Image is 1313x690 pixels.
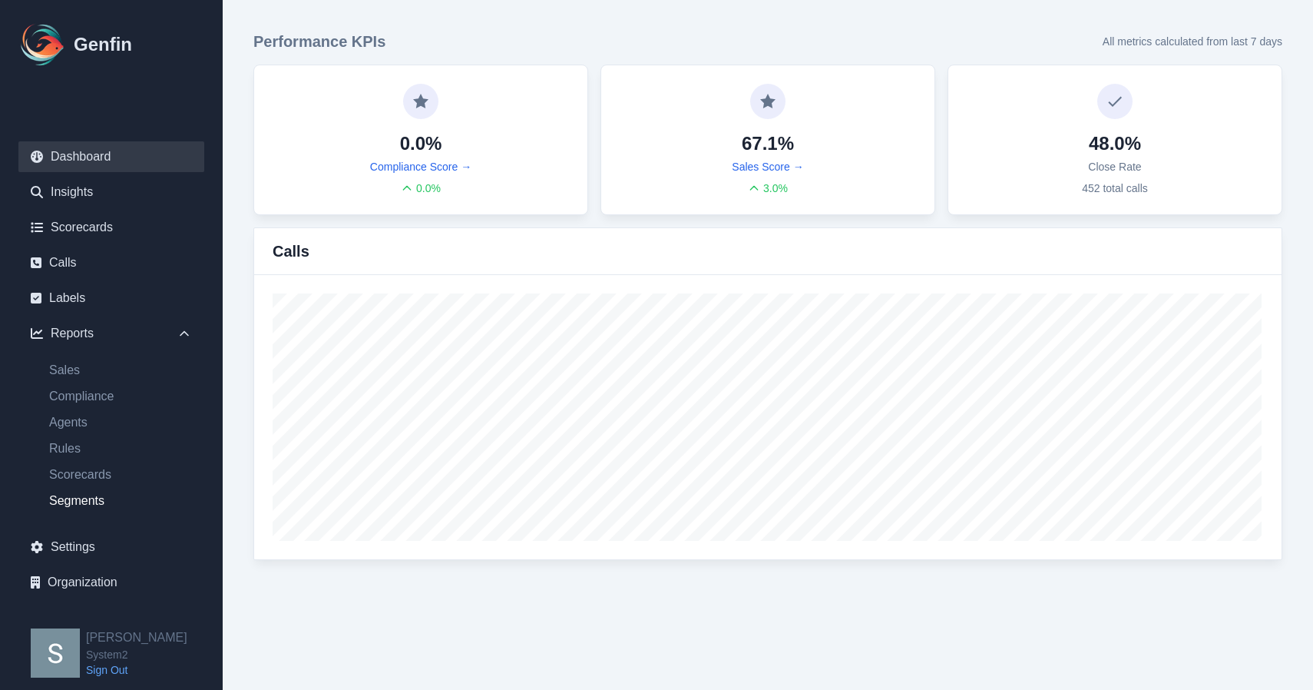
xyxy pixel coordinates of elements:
[37,440,204,458] a: Rules
[86,647,187,662] span: System2
[37,387,204,406] a: Compliance
[37,492,204,510] a: Segments
[31,629,80,678] img: Savannah Sherard
[74,32,132,57] h1: Genfin
[86,662,187,678] a: Sign Out
[273,241,309,262] h3: Calls
[732,159,803,174] a: Sales Score →
[18,567,204,598] a: Organization
[18,212,204,243] a: Scorecards
[18,318,204,349] div: Reports
[253,31,385,52] h3: Performance KPIs
[1088,159,1141,174] p: Close Rate
[400,131,442,156] h4: 0.0%
[370,159,471,174] a: Compliance Score →
[401,181,441,196] div: 0.0 %
[86,629,187,647] h2: [PERSON_NAME]
[1089,131,1141,156] h4: 48.0%
[18,247,204,278] a: Calls
[37,361,204,380] a: Sales
[742,131,794,156] h4: 67.1%
[37,466,204,484] a: Scorecards
[18,532,204,562] a: Settings
[37,413,204,432] a: Agents
[18,141,204,172] a: Dashboard
[18,283,204,313] a: Labels
[748,181,788,196] div: 3.0 %
[1103,34,1282,49] p: All metrics calculated from last 7 days
[18,20,68,69] img: Logo
[1082,181,1148,196] p: 452 total calls
[18,177,204,207] a: Insights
